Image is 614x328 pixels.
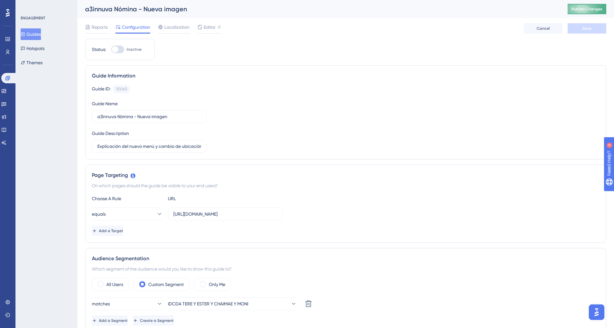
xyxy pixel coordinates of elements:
span: Create a Segment [140,318,174,323]
span: Cancel [537,26,550,31]
div: On which pages should the guide be visible to your end users? [92,182,599,190]
button: Save [568,23,606,34]
iframe: UserGuiding AI Assistant Launcher [587,302,606,322]
label: Only Me [209,281,225,288]
span: Inactive [127,47,141,52]
input: Type your Guide’s Name here [97,113,201,120]
div: a3innuva Nómina - Nueva imagen [85,5,551,14]
span: Add a Target [99,228,123,233]
div: Status: [92,46,106,53]
div: Guide Name [92,100,118,108]
span: Publish Changes [571,6,602,12]
button: Create a Segment [133,315,174,326]
div: URL [168,195,239,202]
span: Localization [164,23,190,31]
div: Guide ID: [92,85,111,93]
button: Themes [21,57,43,68]
input: Type your Guide’s Description here [97,143,201,150]
span: equals [92,210,106,218]
div: 151063 [116,87,127,92]
span: matches [92,300,110,308]
span: Configuration [122,23,150,31]
span: Need Help? [15,2,40,9]
div: 4 [45,3,47,8]
button: IDCDA TERE Y ESTER Y CHAIMAE Y MONI [168,297,297,310]
button: Publish Changes [568,4,606,14]
div: Audience Segmentation [92,255,599,262]
input: yourwebsite.com/path [173,210,277,218]
div: Choose A Rule [92,195,163,202]
div: Page Targeting [92,171,599,179]
button: matches [92,297,163,310]
span: Save [582,26,591,31]
div: Guide Information [92,72,599,80]
button: Hotspots [21,43,44,54]
div: Guide Description [92,129,129,137]
button: Cancel [524,23,562,34]
span: Reports [92,23,108,31]
span: Editor [204,23,216,31]
span: Add a Segment [99,318,128,323]
div: Which segment of the audience would you like to show this guide to? [92,265,599,273]
button: Add a Segment [92,315,128,326]
span: IDCDA TERE Y ESTER Y CHAIMAE Y MONI [168,300,248,308]
div: ENGAGEMENT [21,15,45,21]
button: equals [92,208,163,220]
label: Custom Segment [148,281,184,288]
label: All Users [106,281,123,288]
button: Guides [21,28,41,40]
button: Add a Target [92,226,123,236]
